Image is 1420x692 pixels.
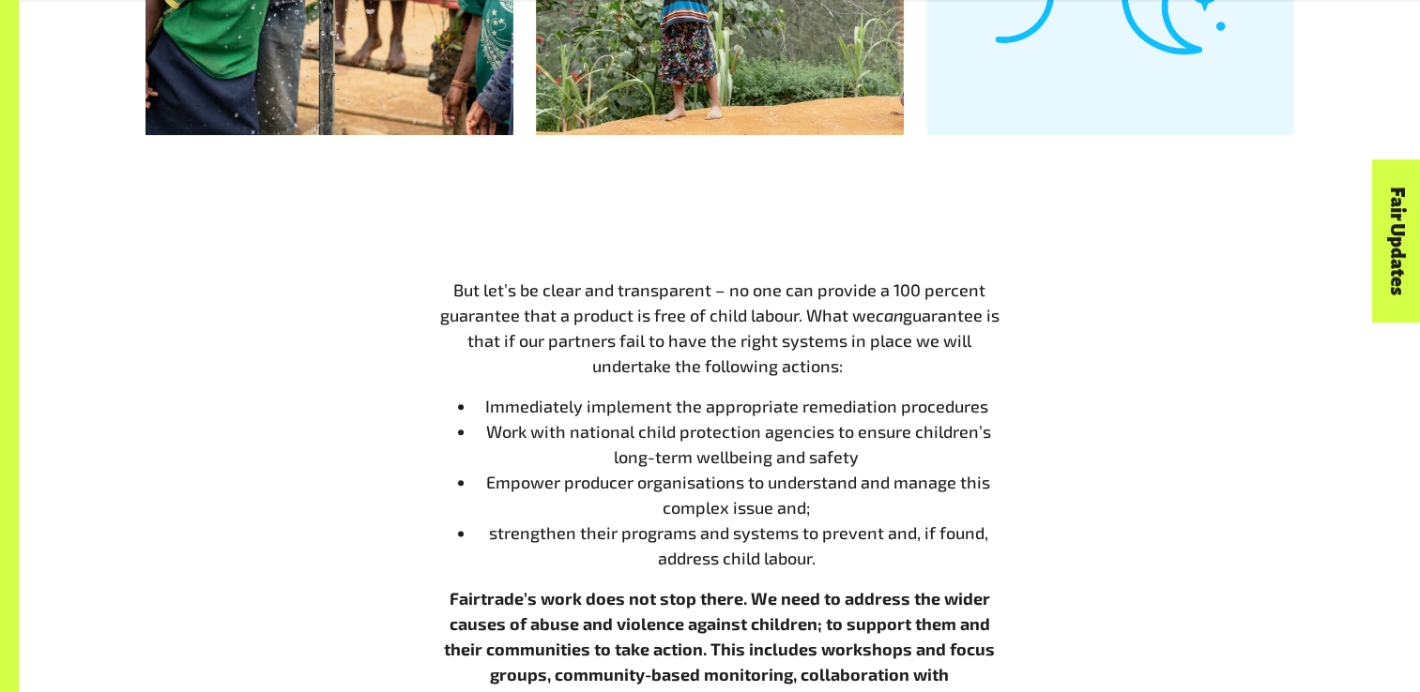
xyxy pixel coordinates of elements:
[489,522,988,568] span: strengthen their programs and systems to prevent and, if found, address child labour.
[467,305,1000,376] span: guarantee is that if our partners fail to have the right systems in place we will undertake the f...
[486,472,990,518] span: Empower producer organisations to understand and manage this complex issue and;
[440,279,986,325] span: But let’s be clear and transparent – no one can provide a 100 percent guarantee that a product is...
[486,421,991,467] span: Work with national child protection agencies to ensure children’s long-term wellbeing and safety
[485,396,988,416] span: Immediately implement the appropriate remediation procedures
[876,305,903,325] span: can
